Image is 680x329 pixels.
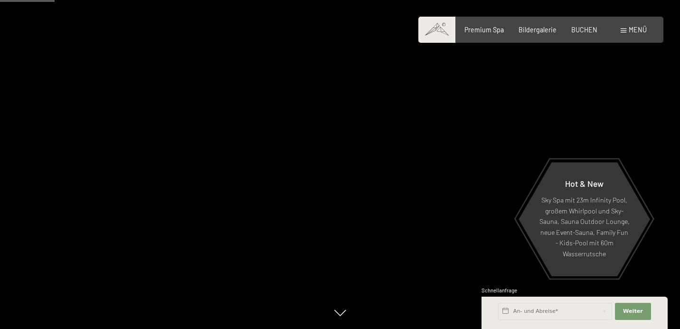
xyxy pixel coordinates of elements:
p: Sky Spa mit 23m Infinity Pool, großem Whirlpool und Sky-Sauna, Sauna Outdoor Lounge, neue Event-S... [539,195,630,260]
button: Weiter [615,303,651,320]
span: Hot & New [565,178,604,189]
span: Weiter [623,308,643,315]
a: Hot & New Sky Spa mit 23m Infinity Pool, großem Whirlpool und Sky-Sauna, Sauna Outdoor Lounge, ne... [518,162,651,277]
span: Schnellanfrage [482,287,517,293]
span: Menü [629,26,647,34]
a: Premium Spa [464,26,504,34]
a: Bildergalerie [519,26,557,34]
a: BUCHEN [571,26,597,34]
